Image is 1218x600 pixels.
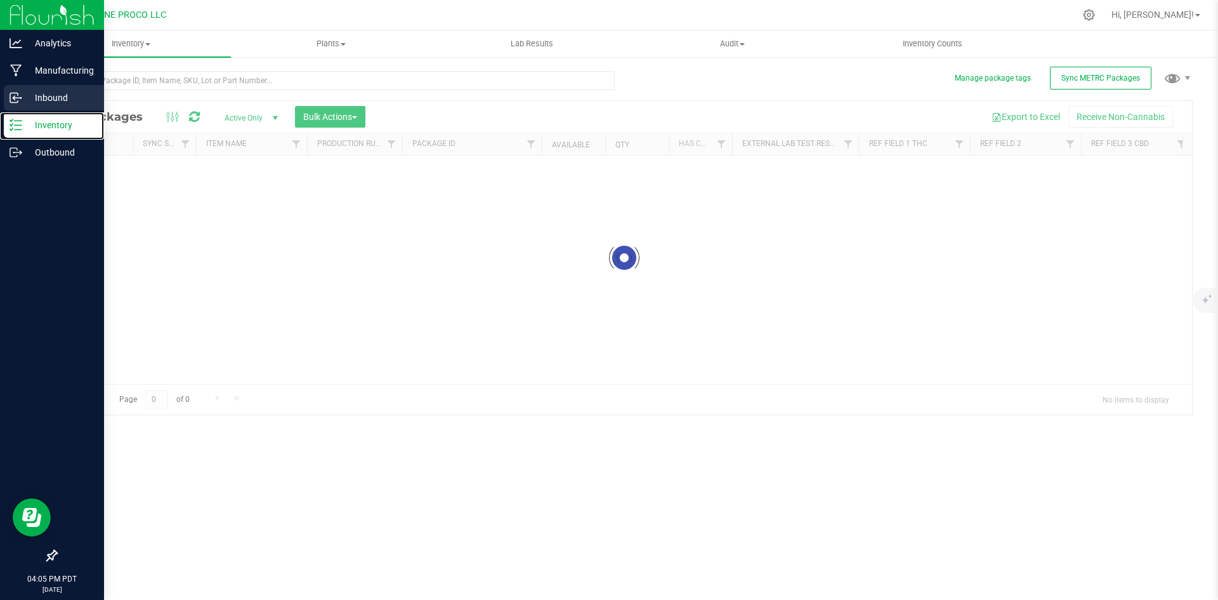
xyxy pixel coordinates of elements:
span: Sync METRC Packages [1061,74,1140,83]
p: Outbound [22,145,98,160]
inline-svg: Analytics [10,37,22,50]
button: Manage package tags [955,73,1031,84]
span: Plants [232,38,431,50]
input: Search Package ID, Item Name, SKU, Lot or Part Number... [56,71,615,90]
p: Analytics [22,36,98,51]
inline-svg: Manufacturing [10,64,22,77]
button: Sync METRC Packages [1050,67,1151,90]
a: Lab Results [431,30,632,57]
a: Plants [231,30,431,57]
span: Hi, [PERSON_NAME]! [1111,10,1194,20]
span: Audit [632,38,832,50]
inline-svg: Outbound [10,146,22,159]
a: Audit [632,30,832,57]
div: Manage settings [1081,9,1097,21]
inline-svg: Inbound [10,91,22,104]
p: Inbound [22,90,98,105]
span: DUNE PROCO LLC [93,10,166,20]
p: 04:05 PM PDT [6,573,98,585]
iframe: Resource center [13,498,51,537]
p: [DATE] [6,585,98,594]
span: Lab Results [494,38,570,50]
p: Inventory [22,117,98,133]
a: Inventory Counts [832,30,1033,57]
span: Inventory [30,38,231,50]
p: Manufacturing [22,63,98,78]
span: Inventory Counts [886,38,979,50]
a: Inventory [30,30,231,57]
inline-svg: Inventory [10,119,22,131]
